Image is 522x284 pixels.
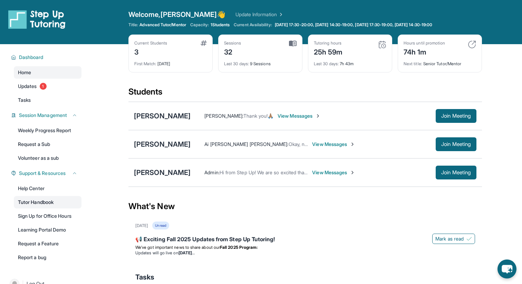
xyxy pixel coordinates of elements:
[404,61,422,66] span: Next title :
[8,10,66,29] img: logo
[134,40,167,46] div: Current Students
[19,112,67,119] span: Session Management
[134,168,191,177] div: [PERSON_NAME]
[18,69,31,76] span: Home
[289,40,297,47] img: card
[134,111,191,121] div: [PERSON_NAME]
[16,170,77,177] button: Support & Resources
[204,169,219,175] span: Admin :
[14,124,81,137] a: Weekly Progress Report
[14,237,81,250] a: Request a Feature
[497,259,516,278] button: chat-button
[435,235,464,242] span: Mark as read
[14,138,81,150] a: Request a Sub
[441,114,471,118] span: Join Meeting
[235,11,284,18] a: Update Information
[314,57,386,67] div: 7h 43m
[201,40,207,46] img: card
[350,141,355,147] img: Chevron-Right
[14,210,81,222] a: Sign Up for Office Hours
[204,141,288,147] span: Ai [PERSON_NAME] [PERSON_NAME] :
[312,141,355,148] span: View Messages
[315,113,321,119] img: Chevron-Right
[19,170,66,177] span: Support & Resources
[40,83,47,90] span: 1
[466,236,472,242] img: Mark as read
[436,137,476,151] button: Join Meeting
[134,61,156,66] span: First Match :
[220,245,258,250] strong: Fall 2025 Program:
[404,40,445,46] div: Hours until promotion
[16,54,77,61] button: Dashboard
[134,139,191,149] div: [PERSON_NAME]
[14,224,81,236] a: Learning Portal Demo
[314,40,343,46] div: Tutoring hours
[128,86,482,101] div: Students
[135,250,475,256] li: Updates will go live on
[128,10,226,19] span: Welcome, [PERSON_NAME] 👋
[134,57,207,67] div: [DATE]
[350,170,355,175] img: Chevron-Right
[14,94,81,106] a: Tasks
[404,46,445,57] div: 74h 1m
[211,22,230,28] span: 1 Students
[224,46,241,57] div: 32
[314,61,339,66] span: Last 30 days :
[18,97,31,104] span: Tasks
[224,61,249,66] span: Last 30 days :
[243,113,273,119] span: Thank you!🙏🏽
[312,169,355,176] span: View Messages
[436,166,476,179] button: Join Meeting
[135,235,475,245] div: 📢 Exciting Fall 2025 Updates from Step Up Tutoring!
[404,57,476,67] div: Senior Tutor/Mentor
[277,11,284,18] img: Chevron Right
[278,112,321,119] span: View Messages
[314,46,343,57] div: 25h 59m
[14,182,81,195] a: Help Center
[436,109,476,123] button: Join Meeting
[135,272,154,282] span: Tasks
[19,54,43,61] span: Dashboard
[14,80,81,92] a: Updates1
[468,40,476,49] img: card
[16,112,77,119] button: Session Management
[18,83,37,90] span: Updates
[128,22,138,28] span: Title:
[224,40,241,46] div: Sessions
[178,250,195,255] strong: [DATE]
[14,196,81,208] a: Tutor Handbook
[275,22,432,28] span: [DATE] 17:30-20:00, [DATE] 14:30-19:00, [DATE] 17:30-19:00, [DATE] 14:30-19:00
[432,234,475,244] button: Mark as read
[134,46,167,57] div: 3
[135,223,148,228] div: [DATE]
[14,66,81,79] a: Home
[14,152,81,164] a: Volunteer as a sub
[441,170,471,175] span: Join Meeting
[273,22,434,28] a: [DATE] 17:30-20:00, [DATE] 14:30-19:00, [DATE] 17:30-19:00, [DATE] 14:30-19:00
[378,40,386,49] img: card
[14,251,81,264] a: Report a bug
[135,245,220,250] span: We’ve got important news to share about our
[224,57,297,67] div: 9 Sessions
[139,22,186,28] span: Advanced Tutor/Mentor
[190,22,209,28] span: Capacity:
[234,22,272,28] span: Current Availability:
[128,191,482,222] div: What's New
[289,141,326,147] span: Okay, no worries!
[441,142,471,146] span: Join Meeting
[152,222,169,229] div: Unread
[204,113,243,119] span: [PERSON_NAME] :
